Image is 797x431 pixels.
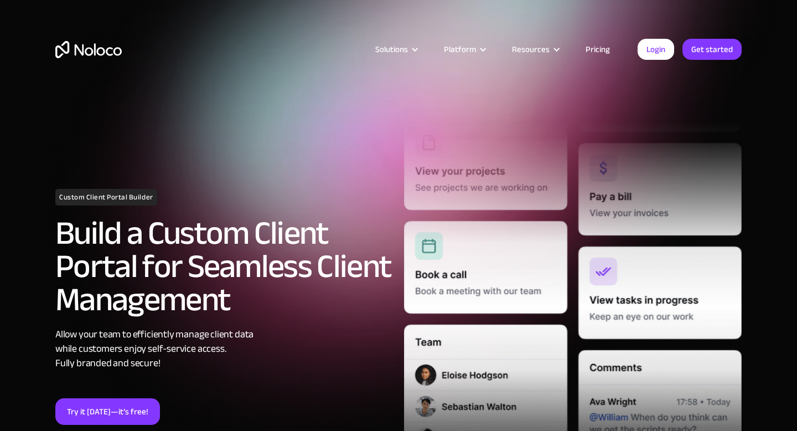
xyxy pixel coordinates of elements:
h2: Build a Custom Client Portal for Seamless Client Management [55,217,393,316]
a: Login [638,39,674,60]
div: Platform [430,42,498,57]
a: Get started [682,39,742,60]
div: Allow your team to efficiently manage client data while customers enjoy self-service access. Full... [55,327,393,371]
h1: Custom Client Portal Builder [55,189,157,206]
div: Solutions [375,42,408,57]
div: Resources [512,42,550,57]
div: Platform [444,42,476,57]
a: Try it [DATE]—it’s free! [55,398,160,425]
a: Pricing [572,42,624,57]
a: home [55,41,122,58]
div: Resources [498,42,572,57]
div: Solutions [361,42,430,57]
